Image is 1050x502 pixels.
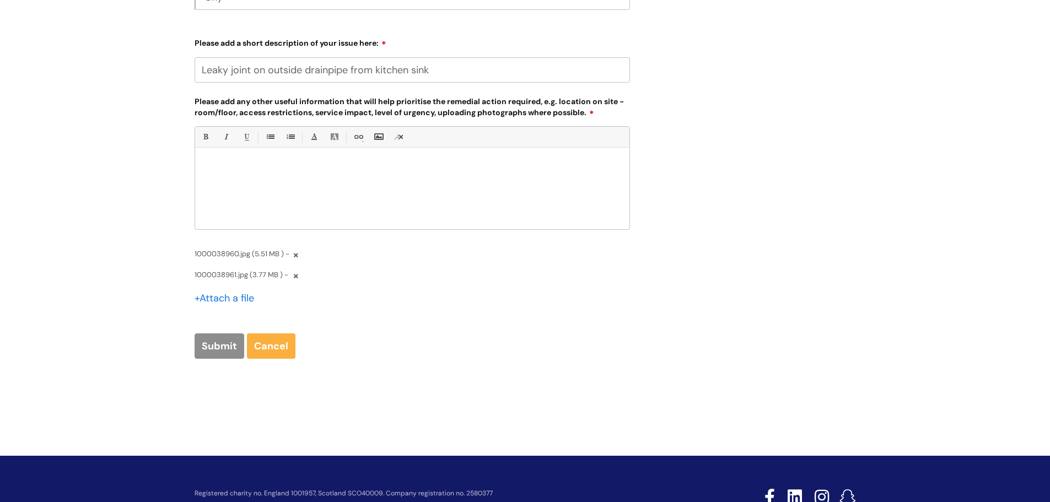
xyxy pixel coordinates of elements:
label: Please add any other useful information that will help prioritise the remedial action required, e... [195,95,630,117]
a: • Unordered List (Ctrl-Shift-7) [263,130,277,144]
span: 1000038961.jpg (3.77 MB ) - [195,268,291,281]
span: 1000038960.jpg (5.51 MB ) - [195,247,291,260]
label: Please add a short description of your issue here: [195,35,630,48]
p: Registered charity no. England 1001957, Scotland SCO40009. Company registration no. 2580377 [195,490,686,497]
a: 1. Ordered List (Ctrl-Shift-8) [283,130,297,144]
a: Bold (Ctrl-B) [198,130,212,144]
a: Insert Image... [371,130,385,144]
a: Remove formatting (Ctrl-\) [392,130,406,144]
a: Link [351,130,365,144]
a: Italic (Ctrl-I) [219,130,233,144]
a: Cancel [247,333,295,359]
a: Font Color [307,130,321,144]
div: Attach a file [195,289,261,307]
a: Underline(Ctrl-U) [239,130,253,144]
a: Back Color [327,130,341,144]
